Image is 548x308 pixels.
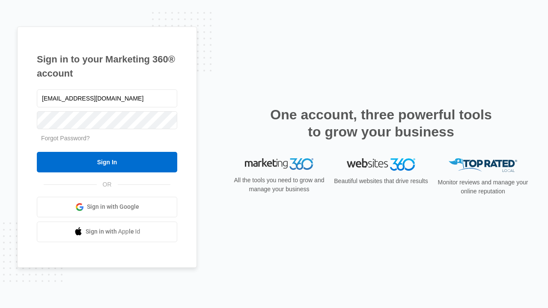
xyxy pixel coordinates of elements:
[37,152,177,172] input: Sign In
[37,197,177,217] a: Sign in with Google
[87,202,139,211] span: Sign in with Google
[333,177,429,186] p: Beautiful websites that drive results
[97,180,118,189] span: OR
[449,158,517,172] img: Top Rated Local
[347,158,415,171] img: Websites 360
[41,135,90,142] a: Forgot Password?
[231,176,327,194] p: All the tools you need to grow and manage your business
[245,158,313,170] img: Marketing 360
[37,89,177,107] input: Email
[86,227,140,236] span: Sign in with Apple Id
[268,106,494,140] h2: One account, three powerful tools to grow your business
[37,222,177,242] a: Sign in with Apple Id
[37,52,177,80] h1: Sign in to your Marketing 360® account
[435,178,531,196] p: Monitor reviews and manage your online reputation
